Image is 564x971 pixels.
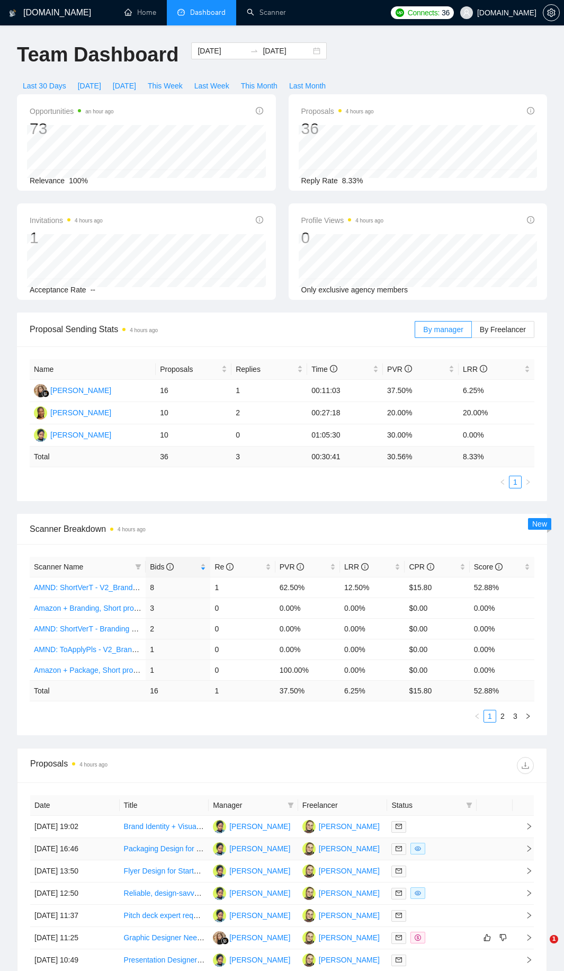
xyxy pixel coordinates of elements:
time: 4 hours ago [79,762,108,768]
img: AO [213,954,226,967]
button: right [522,476,534,488]
td: 1 [231,380,307,402]
span: to [250,47,258,55]
a: Packaging Design for Dog Supplement Brand - Beast Arsenal [124,844,326,853]
span: right [525,479,531,485]
span: By Freelancer [480,325,526,334]
div: [PERSON_NAME] [319,865,380,877]
a: Amazon + Branding, Short prompt, >35$/h, no agency [34,604,211,612]
span: filter [466,802,472,808]
td: 0 [210,639,275,660]
th: Date [30,795,120,816]
td: Brand Identity + Visual Suite Needed for Marketing Services Brand [120,816,209,838]
span: Opportunities [30,105,114,118]
td: 37.50 % [275,680,340,701]
a: AO[PERSON_NAME] [213,822,290,830]
a: AMND: ToApplyPls - V2_Branding, Short Prompt, >36$/h, no agency [34,645,259,654]
span: info-circle [226,563,234,571]
div: 0 [301,228,384,248]
span: user [463,9,470,16]
td: $15.80 [405,577,469,598]
td: 0.00% [470,639,534,660]
li: 2 [496,710,509,723]
img: logo [9,5,16,22]
span: Dashboard [190,8,226,17]
td: 0 [210,598,275,618]
span: mail [396,912,402,919]
td: 100.00% [275,660,340,680]
div: [PERSON_NAME] [229,954,290,966]
iframe: Intercom live chat [528,935,553,960]
img: AS [302,909,316,922]
img: AO [213,909,226,922]
td: 16 [156,380,231,402]
span: Score [474,563,503,571]
li: Next Page [522,710,534,723]
span: Last Week [194,80,229,92]
th: Name [30,359,156,380]
td: 6.25 % [340,680,405,701]
td: 01:05:30 [307,424,383,447]
td: Total [30,447,156,467]
img: AO [213,820,226,833]
span: setting [543,8,559,17]
span: info-circle [495,563,503,571]
td: 36 [156,447,231,467]
td: Total [30,680,146,701]
span: [DATE] [113,80,136,92]
td: 0 [231,424,307,447]
td: 0 [210,660,275,680]
td: 2 [231,402,307,424]
a: AS[PERSON_NAME] [302,844,380,852]
time: 4 hours ago [355,218,383,224]
a: AS[PERSON_NAME] [302,933,380,941]
span: Bids [150,563,174,571]
img: AO [34,429,47,442]
button: [DATE] [107,77,142,94]
span: mail [396,868,402,874]
time: 4 hours ago [118,527,146,532]
td: 30.00% [383,424,459,447]
span: Last Month [289,80,326,92]
span: Status [391,799,462,811]
td: $0.00 [405,660,469,680]
td: 16 [146,680,210,701]
td: 8 [146,577,210,598]
td: 0.00% [340,660,405,680]
a: KY[PERSON_NAME] [213,933,290,941]
span: Proposals [160,363,219,375]
img: AS [302,820,316,833]
time: 4 hours ago [346,109,374,114]
span: Only exclusive agency members [301,286,408,294]
span: info-circle [527,107,534,114]
a: searchScanner [247,8,286,17]
input: End date [263,45,311,57]
span: Invitations [30,214,103,227]
div: [PERSON_NAME] [229,821,290,832]
th: Title [120,795,209,816]
td: 6.25% [459,380,534,402]
a: Reliable, design-savvy PowerPoint template designer wanted [124,889,325,897]
span: download [517,761,533,770]
h1: Team Dashboard [17,42,178,67]
a: Flyer Design for Startup Features [124,867,234,875]
td: 1 [146,639,210,660]
div: [PERSON_NAME] [319,821,380,832]
span: Relevance [30,176,65,185]
td: 37.50% [383,380,459,402]
a: 1 [509,476,521,488]
time: an hour ago [85,109,113,114]
a: AS[PERSON_NAME] [302,866,380,875]
span: filter [133,559,144,575]
a: AS[PERSON_NAME] [302,888,380,897]
button: Last 30 Days [17,77,72,94]
div: [PERSON_NAME] [50,407,111,418]
button: left [471,710,484,723]
td: $0.00 [405,598,469,618]
td: Packaging Design for Dog Supplement Brand - Beast Arsenal [120,838,209,860]
td: Reliable, design-savvy PowerPoint template designer wanted [120,883,209,905]
img: AS [302,887,316,900]
img: D [34,406,47,420]
span: eye [415,845,421,852]
span: right [517,867,533,875]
